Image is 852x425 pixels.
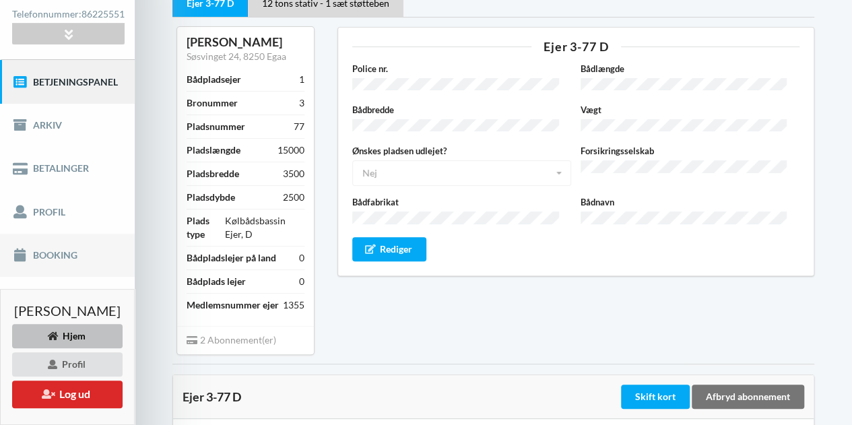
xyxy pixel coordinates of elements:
[283,191,304,204] div: 2500
[283,298,304,312] div: 1355
[352,144,571,158] label: Ønskes pladsen udlejet?
[187,73,241,86] div: Bådpladsejer
[187,214,225,241] div: Plads type
[299,96,304,110] div: 3
[12,5,124,24] div: Telefonnummer:
[187,251,276,265] div: Bådpladslejer på land
[283,167,304,181] div: 3500
[294,120,304,133] div: 77
[187,167,239,181] div: Pladsbredde
[187,298,279,312] div: Medlemsnummer ejer
[187,34,304,50] div: [PERSON_NAME]
[352,40,799,53] div: Ejer 3-77 D
[299,251,304,265] div: 0
[183,390,618,403] div: Ejer 3-77 D
[187,191,235,204] div: Pladsdybde
[12,352,123,377] div: Profil
[581,144,799,158] label: Forsikringsselskab
[12,324,123,348] div: Hjem
[81,8,125,20] strong: 86225551
[352,237,426,261] div: Rediger
[14,304,121,317] span: [PERSON_NAME]
[352,195,571,209] label: Bådfabrikat
[299,73,304,86] div: 1
[187,120,245,133] div: Pladsnummer
[187,275,246,288] div: Bådplads lejer
[581,195,799,209] label: Bådnavn
[299,275,304,288] div: 0
[187,51,286,62] a: Søsvinget 24, 8250 Egaa
[352,103,571,117] label: Bådbredde
[187,143,240,157] div: Pladslængde
[12,381,123,408] button: Log ud
[621,385,690,409] div: Skift kort
[187,96,238,110] div: Bronummer
[277,143,304,157] div: 15000
[581,103,799,117] label: Vægt
[692,385,804,409] div: Afbryd abonnement
[225,214,305,241] div: Kølbådsbassin Ejer, D
[352,62,571,75] label: Police nr.
[581,62,799,75] label: Bådlængde
[187,334,276,346] span: 2 Abonnement(er)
